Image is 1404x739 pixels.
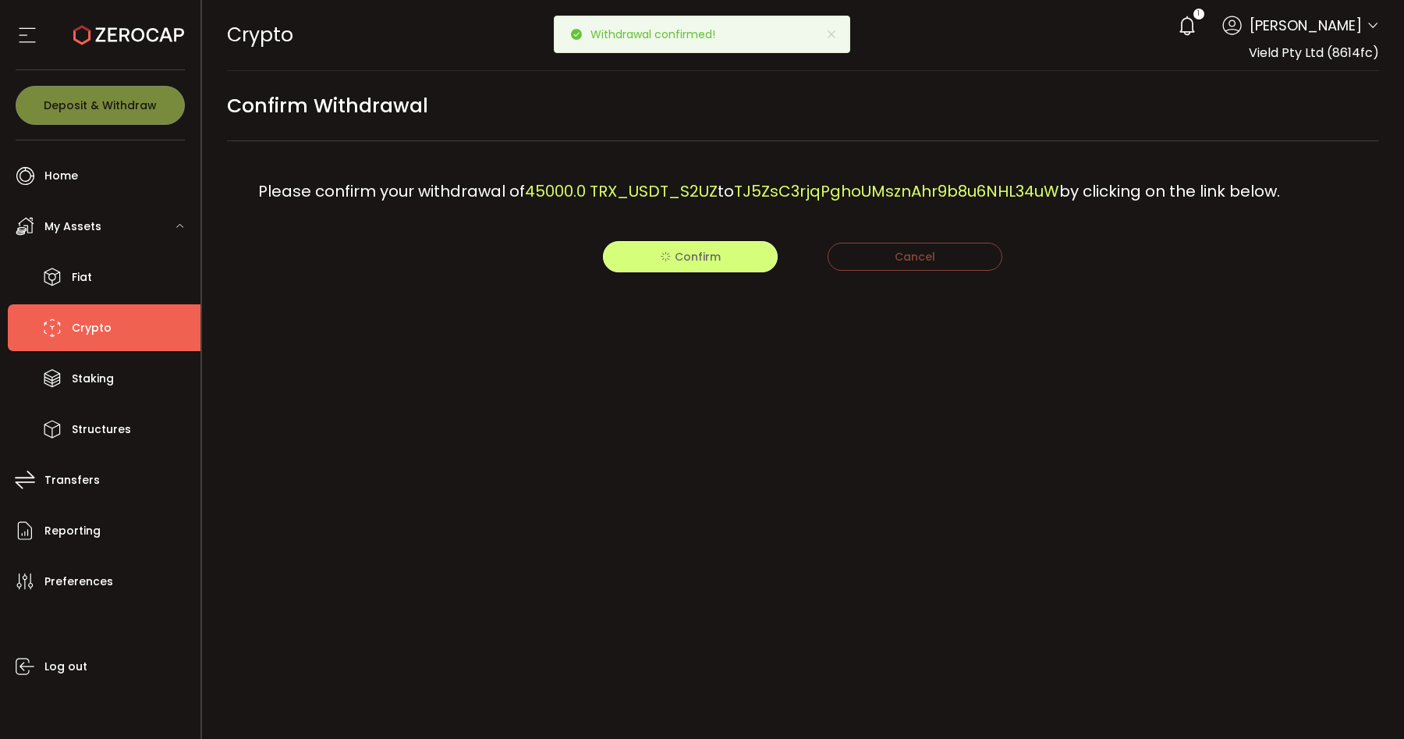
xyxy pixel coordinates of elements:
[734,180,1059,202] span: TJ5ZsC3rjqPghoUMsznAhr9b8u6NHL34uW
[16,86,185,125] button: Deposit & Withdraw
[718,180,734,202] span: to
[258,180,525,202] span: Please confirm your withdrawal of
[44,570,113,593] span: Preferences
[525,180,718,202] span: 45000.0 TRX_USDT_S2UZ
[590,29,728,40] p: Withdrawal confirmed!
[72,266,92,289] span: Fiat
[44,100,157,111] span: Deposit & Withdraw
[72,418,131,441] span: Structures
[1326,664,1404,739] iframe: Chat Widget
[227,88,428,123] span: Confirm Withdrawal
[44,165,78,187] span: Home
[1250,15,1362,36] span: [PERSON_NAME]
[72,317,112,339] span: Crypto
[44,215,101,238] span: My Assets
[1197,9,1200,20] span: 1
[828,243,1002,271] button: Cancel
[895,249,935,265] span: Cancel
[227,21,293,48] span: Crypto
[44,520,101,542] span: Reporting
[44,656,87,678] span: Log out
[44,469,100,492] span: Transfers
[1249,44,1379,62] span: Vield Pty Ltd (8614fc)
[72,368,114,390] span: Staking
[1059,180,1280,202] span: by clicking on the link below.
